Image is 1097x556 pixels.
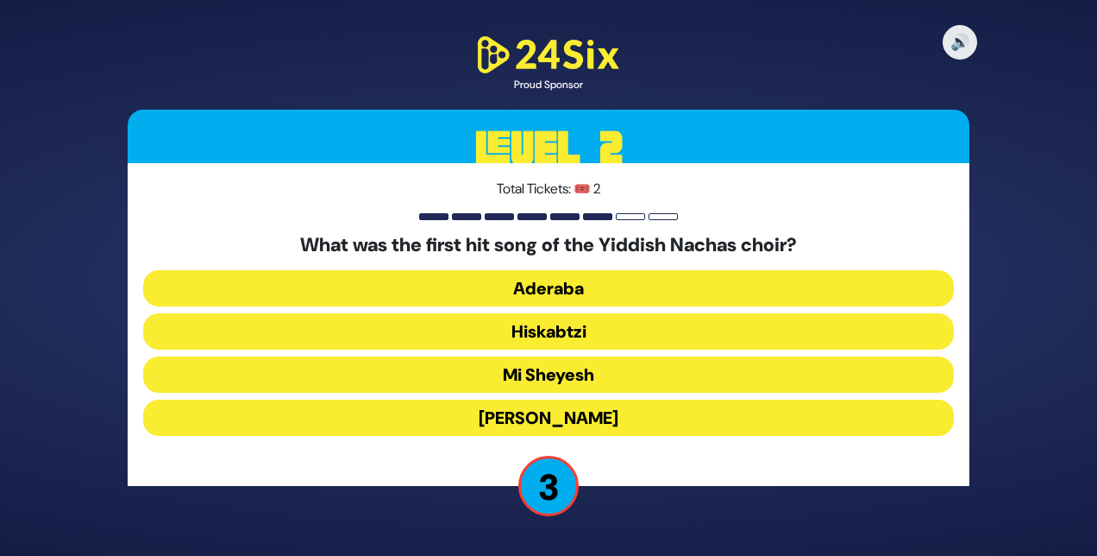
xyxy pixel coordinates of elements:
[143,400,954,436] button: [PERSON_NAME]
[943,25,977,60] button: 🔊
[128,110,969,187] h3: Level 2
[143,357,954,393] button: Mi Sheyesh
[143,270,954,306] button: Aderaba
[143,313,954,350] button: Hiskabtzi
[471,33,626,77] img: 24Six
[143,234,954,256] h5: What was the first hit song of the Yiddish Nachas choir?
[143,179,954,199] p: Total Tickets: 🎟️ 2
[518,456,579,516] p: 3
[471,77,626,92] div: Proud Sponsor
